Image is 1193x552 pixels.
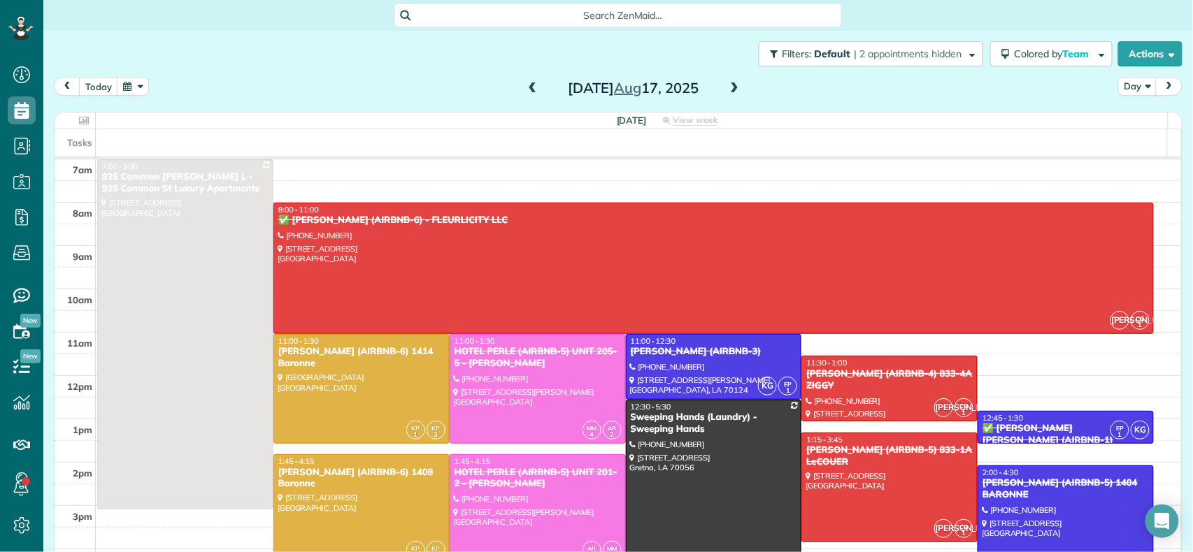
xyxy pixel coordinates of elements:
[752,41,983,66] a: Filters: Default | 2 appointments hidden
[1111,428,1129,442] small: 1
[630,346,798,358] div: [PERSON_NAME] (AIRBNB-3)
[630,412,798,435] div: Sweeping Hands (Laundry) - Sweeping Hands
[79,77,118,96] button: today
[411,544,420,552] span: KP
[454,346,622,370] div: HOTEL PERLE (AIRBNB-5) UNIT 205-5 - [PERSON_NAME]
[983,467,1019,477] span: 2:00 - 4:30
[1131,319,1149,332] small: 1
[1136,314,1145,322] span: CG
[455,456,491,466] span: 1:45 - 4:15
[546,80,721,96] h2: [DATE] 17, 2025
[411,424,420,432] span: KP
[73,208,92,219] span: 8am
[427,428,445,442] small: 3
[806,435,843,444] span: 1:15 - 3:45
[1116,424,1124,432] span: EP
[955,407,973,420] small: 1
[278,456,315,466] span: 1:45 - 4:15
[934,398,953,417] span: [PERSON_NAME]
[278,336,319,346] span: 11:00 - 1:30
[631,402,671,412] span: 12:30 - 5:30
[278,346,445,370] div: [PERSON_NAME] (AIRBNB-6) 1414 Baronne
[20,314,41,328] span: New
[1131,421,1150,440] span: KG
[583,428,601,442] small: 4
[631,336,676,346] span: 11:00 - 12:30
[455,336,495,346] span: 11:00 - 1:30
[1118,77,1157,96] button: Day
[982,423,1150,470] div: ✅ [PERSON_NAME] [PERSON_NAME] (AIRBNB-1) [PERSON_NAME] ST. - FLEURLICITY LLC
[67,137,92,148] span: Tasks
[758,377,777,395] span: KG
[67,337,92,349] span: 11am
[54,77,80,96] button: prev
[1063,48,1092,60] span: Team
[617,115,647,126] span: [DATE]
[587,424,596,432] span: MM
[806,368,973,392] div: [PERSON_NAME] (AIRBNB-4) 833-4A ZIGGY
[73,467,92,479] span: 2pm
[67,381,92,392] span: 12pm
[278,205,319,215] span: 8:00 - 11:00
[278,215,1150,226] div: ✅ [PERSON_NAME] (AIRBNB-6) - FLEURLICITY LLC
[960,402,969,409] span: CG
[955,527,973,540] small: 1
[73,164,92,175] span: 7am
[431,424,440,432] span: KP
[101,171,269,195] div: 925 Common [PERSON_NAME] L - 925 Common St Luxury Apartments
[990,41,1113,66] button: Colored byTeam
[73,251,92,262] span: 9am
[759,41,983,66] button: Filters: Default | 2 appointments hidden
[73,424,92,435] span: 1pm
[934,519,953,538] span: [PERSON_NAME]
[673,115,717,126] span: View week
[982,477,1150,501] div: [PERSON_NAME] (AIRBNB-5) 1404 BARONNE
[608,424,616,432] span: AR
[960,523,969,530] span: CG
[1145,504,1179,538] div: Open Intercom Messenger
[983,413,1023,423] span: 12:45 - 1:30
[278,467,445,491] div: [PERSON_NAME] (AIRBNB-6) 1408 Baronne
[1015,48,1094,60] span: Colored by
[587,544,596,552] span: AR
[431,544,440,552] span: KP
[854,48,962,60] span: | 2 appointments hidden
[407,428,424,442] small: 1
[102,161,138,171] span: 7:00 - 3:00
[603,428,621,442] small: 2
[20,349,41,363] span: New
[779,384,796,398] small: 1
[782,48,811,60] span: Filters:
[814,48,851,60] span: Default
[607,544,617,552] span: MM
[806,358,847,368] span: 11:30 - 1:00
[806,444,973,468] div: [PERSON_NAME] (AIRBNB-5) 833-1A LeCOUER
[1110,311,1129,330] span: [PERSON_NAME]
[614,79,641,96] span: Aug
[785,380,792,388] span: EP
[1118,41,1183,66] button: Actions
[454,467,622,491] div: HOTEL PERLE (AIRBNB-5) UNIT 201-2 - [PERSON_NAME]
[73,511,92,522] span: 3pm
[1156,77,1183,96] button: next
[67,294,92,305] span: 10am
